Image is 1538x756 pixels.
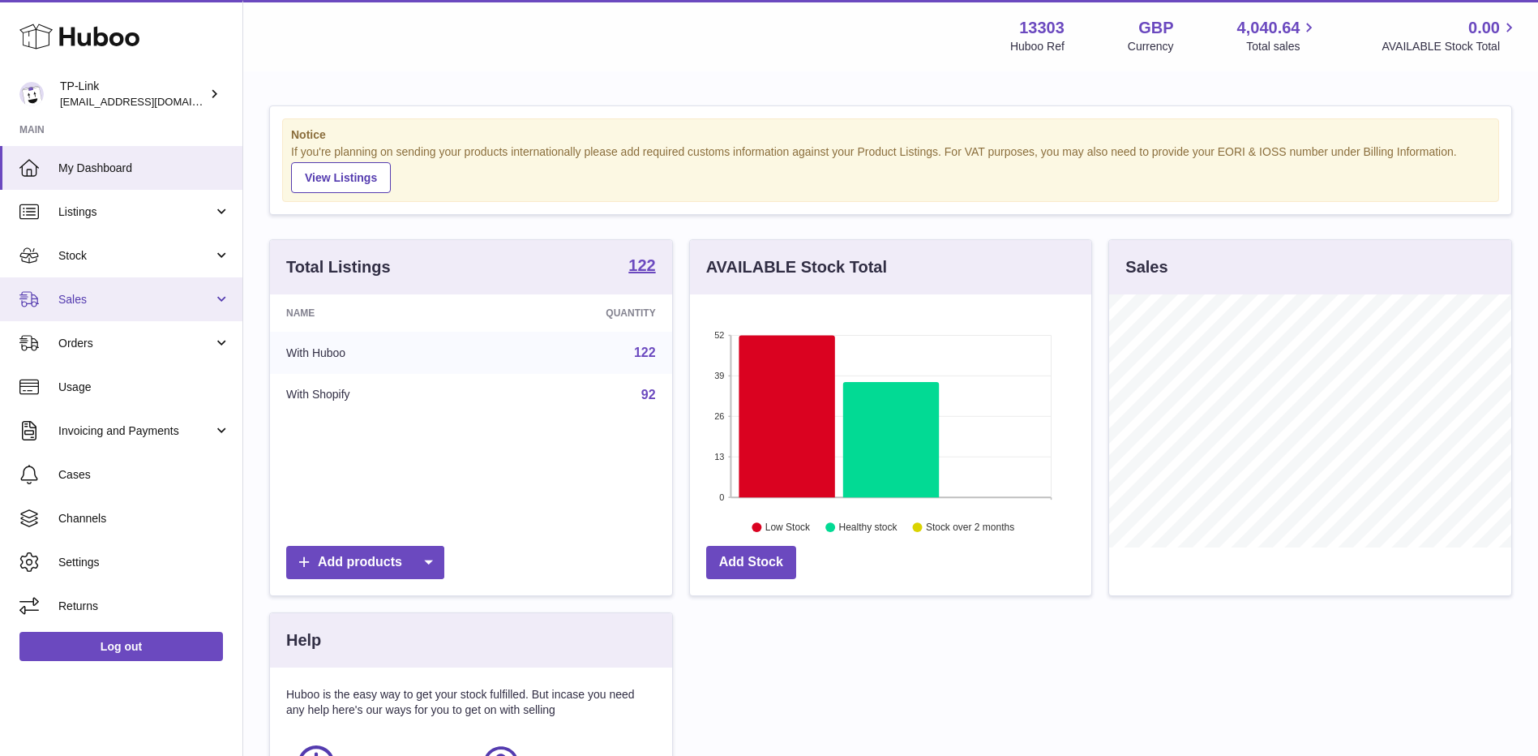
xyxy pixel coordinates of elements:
text: Stock over 2 months [926,522,1014,533]
div: If you're planning on sending your products internationally please add required customs informati... [291,144,1490,193]
span: Stock [58,248,213,264]
td: With Huboo [270,332,486,374]
h3: Total Listings [286,256,391,278]
text: Healthy stock [838,522,898,533]
text: 52 [714,330,724,340]
span: [EMAIL_ADDRESS][DOMAIN_NAME] [60,95,238,108]
a: 122 [634,346,656,359]
a: Log out [19,632,223,661]
a: View Listings [291,162,391,193]
span: Channels [58,511,230,526]
span: 0.00 [1468,17,1500,39]
strong: Notice [291,127,1490,143]
strong: GBP [1138,17,1173,39]
th: Name [270,294,486,332]
a: Add products [286,546,444,579]
a: Add Stock [706,546,796,579]
text: 26 [714,411,724,421]
span: Total sales [1246,39,1318,54]
text: 13 [714,452,724,462]
div: Currency [1128,39,1174,54]
a: 92 [641,388,656,402]
div: TP-Link [60,79,206,110]
span: Settings [58,555,230,570]
span: My Dashboard [58,161,230,176]
a: 4,040.64 Total sales [1237,17,1319,54]
span: AVAILABLE Stock Total [1382,39,1519,54]
text: 0 [719,492,724,502]
img: gaby.chen@tp-link.com [19,82,44,106]
div: Huboo Ref [1010,39,1065,54]
span: Returns [58,599,230,614]
span: Invoicing and Payments [58,423,213,439]
strong: 122 [628,257,655,273]
p: Huboo is the easy way to get your stock fulfilled. But incase you need any help here's our ways f... [286,687,656,718]
span: Sales [58,292,213,307]
span: Orders [58,336,213,351]
strong: 13303 [1019,17,1065,39]
span: Cases [58,467,230,483]
span: Listings [58,204,213,220]
text: 39 [714,371,724,380]
h3: Help [286,629,321,651]
a: 122 [628,257,655,277]
th: Quantity [486,294,671,332]
a: 0.00 AVAILABLE Stock Total [1382,17,1519,54]
td: With Shopify [270,374,486,416]
span: Usage [58,380,230,395]
h3: AVAILABLE Stock Total [706,256,887,278]
h3: Sales [1125,256,1167,278]
span: 4,040.64 [1237,17,1300,39]
text: Low Stock [765,522,811,533]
